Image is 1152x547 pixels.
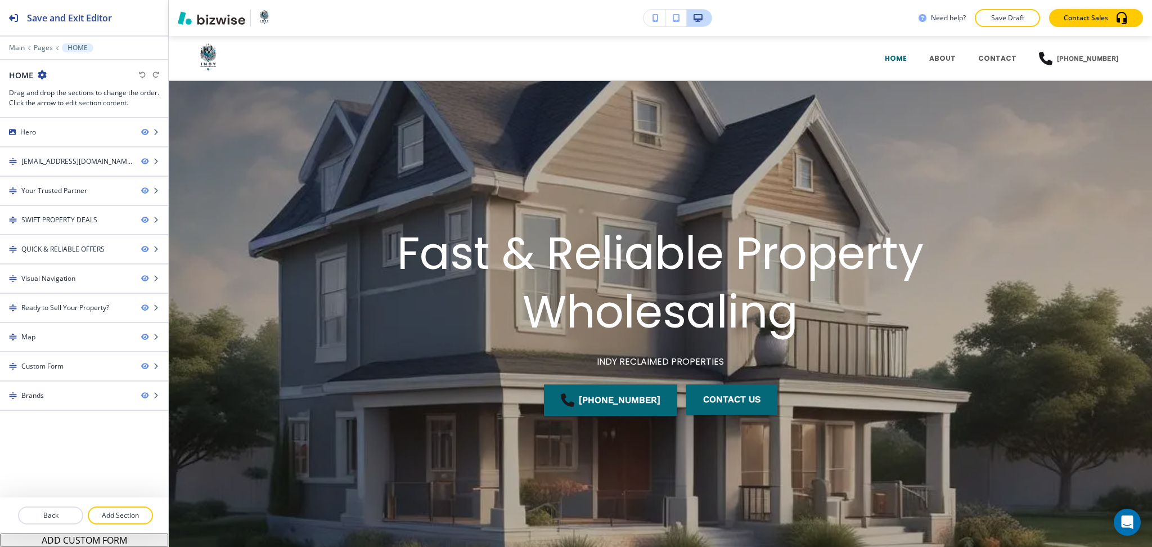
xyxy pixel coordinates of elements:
[191,42,304,75] img: Indy Reclaimed Properties
[178,11,245,25] img: Bizwise Logo
[9,88,159,108] h3: Drag and drop the sections to change the order. Click the arrow to edit section content.
[929,53,956,64] p: ABOUT
[18,506,83,524] button: Back
[62,43,93,52] button: HOME
[9,304,17,312] img: Drag
[19,510,82,521] p: Back
[931,13,966,23] h3: Need help?
[9,44,25,52] button: Main
[1039,42,1118,75] a: [PHONE_NUMBER]
[1114,509,1141,536] div: Open Intercom Messenger
[9,158,17,165] img: Drag
[21,361,64,371] div: Custom Form
[975,9,1040,27] button: Save Draft
[1064,13,1108,23] p: Contact Sales
[89,510,152,521] p: Add Section
[686,385,777,415] button: CONTACT US
[9,362,17,370] img: Drag
[21,156,132,167] div: heather@indypropertiesinvest.com
[544,385,677,416] a: [PHONE_NUMBER]
[21,391,44,401] div: Brands
[88,506,153,524] button: Add Section
[21,332,35,342] div: Map
[21,303,109,313] div: Ready to Sell Your Property?
[9,333,17,341] img: Drag
[9,216,17,224] img: Drag
[1049,9,1143,27] button: Contact Sales
[255,9,273,27] img: Your Logo
[597,355,724,369] p: INDY RECLAIMED PROPERTIES
[21,186,87,196] div: Your Trusted Partner
[9,245,17,253] img: Drag
[21,244,105,254] div: QUICK & RELIABLE OFFERS
[21,215,97,225] div: SWIFT PROPERTY DEALS
[9,187,17,195] img: Drag
[885,53,907,64] p: HOME
[9,392,17,400] img: Drag
[27,11,112,25] h2: Save and Exit Editor
[9,69,33,81] h2: HOME
[372,224,948,341] p: Fast & Reliable Property Wholesaling
[21,273,75,284] div: Visual Navigation
[34,44,53,52] button: Pages
[20,127,36,137] div: Hero
[9,275,17,283] img: Drag
[989,13,1025,23] p: Save Draft
[67,44,88,52] p: HOME
[978,53,1016,64] p: CONTACT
